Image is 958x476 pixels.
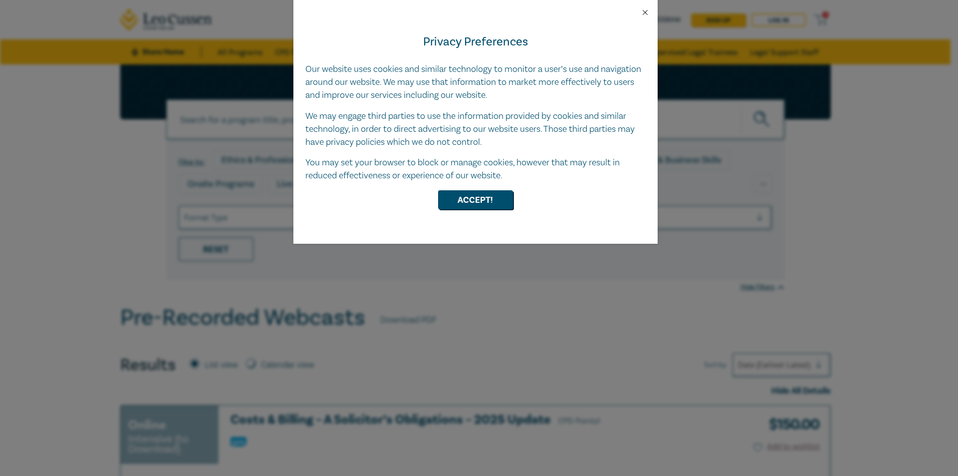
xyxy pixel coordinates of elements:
h4: Privacy Preferences [305,33,646,51]
button: Close [641,8,650,17]
button: Accept! [438,190,513,209]
p: You may set your browser to block or manage cookies, however that may result in reduced effective... [305,156,646,182]
p: We may engage third parties to use the information provided by cookies and similar technology, in... [305,110,646,149]
p: Our website uses cookies and similar technology to monitor a user’s use and navigation around our... [305,63,646,102]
